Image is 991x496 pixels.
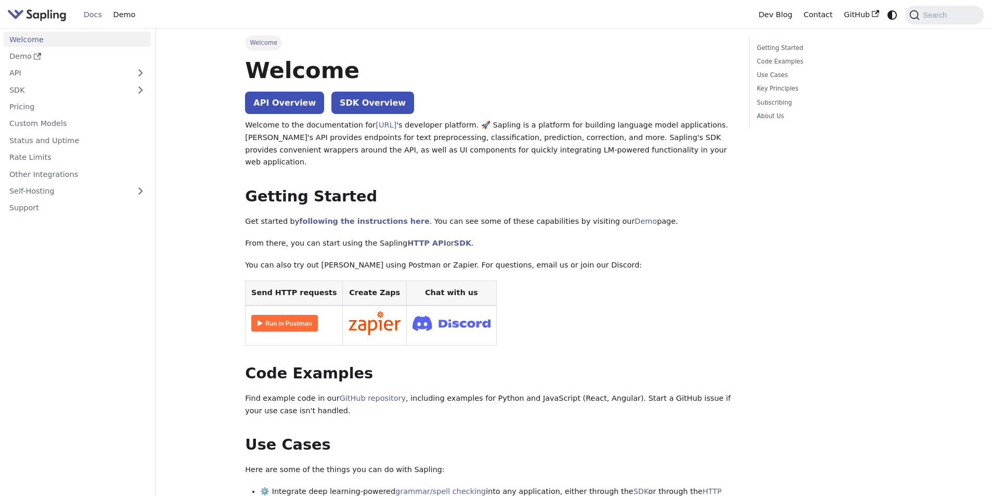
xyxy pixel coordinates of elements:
[245,237,734,250] p: From there, you can start using the Sapling or .
[838,7,884,23] a: GitHub
[245,35,282,50] span: Welcome
[798,7,839,23] a: Contact
[246,281,343,306] th: Send HTTP requests
[245,56,734,84] h1: Welcome
[757,57,898,67] a: Code Examples
[4,49,151,64] a: Demo
[299,217,429,225] a: following the instructions here
[245,436,734,454] h2: Use Cases
[4,167,151,182] a: Other Integrations
[753,7,797,23] a: Dev Blog
[757,43,898,53] a: Getting Started
[4,133,151,148] a: Status and Uptime
[4,32,151,47] a: Welcome
[245,119,734,169] p: Welcome to the documentation for 's developer platform. 🚀 Sapling is a platform for building lang...
[757,84,898,94] a: Key Principles
[245,187,734,206] h2: Getting Started
[245,259,734,272] p: You can also try out [PERSON_NAME] using Postman or Zapier. For questions, email us or join our D...
[7,7,70,22] a: Sapling.aiSapling.ai
[349,311,401,335] img: Connect in Zapier
[4,184,151,199] a: Self-Hosting
[885,7,900,22] button: Switch between dark and light mode (currently system mode)
[4,200,151,215] a: Support
[245,215,734,228] p: Get started by . You can see some of these capabilities by visiting our page.
[413,313,491,334] img: Join Discord
[4,150,151,165] a: Rate Limits
[4,99,151,115] a: Pricing
[245,364,734,383] h2: Code Examples
[130,66,151,81] button: Expand sidebar category 'API'
[4,116,151,131] a: Custom Models
[130,82,151,97] button: Expand sidebar category 'SDK'
[245,464,734,476] p: Here are some of the things you can do with Sapling:
[407,239,446,247] a: HTTP API
[376,121,396,129] a: [URL]
[757,70,898,80] a: Use Cases
[454,239,471,247] a: SDK
[108,7,141,23] a: Demo
[635,217,657,225] a: Demo
[245,35,734,50] nav: Breadcrumbs
[245,92,324,114] a: API Overview
[757,98,898,108] a: Subscribing
[343,281,407,306] th: Create Zaps
[395,487,486,495] a: grammar/spell checking
[251,315,318,332] img: Run in Postman
[633,487,648,495] a: SDK
[4,82,130,97] a: SDK
[920,11,953,19] span: Search
[757,111,898,121] a: About Us
[4,66,130,81] a: API
[7,7,67,22] img: Sapling.ai
[245,392,734,417] p: Find example code in our , including examples for Python and JavaScript (React, Angular). Start a...
[340,394,406,402] a: GitHub repository
[78,7,108,23] a: Docs
[905,6,983,24] button: Search (Command+K)
[406,281,496,306] th: Chat with us
[331,92,414,114] a: SDK Overview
